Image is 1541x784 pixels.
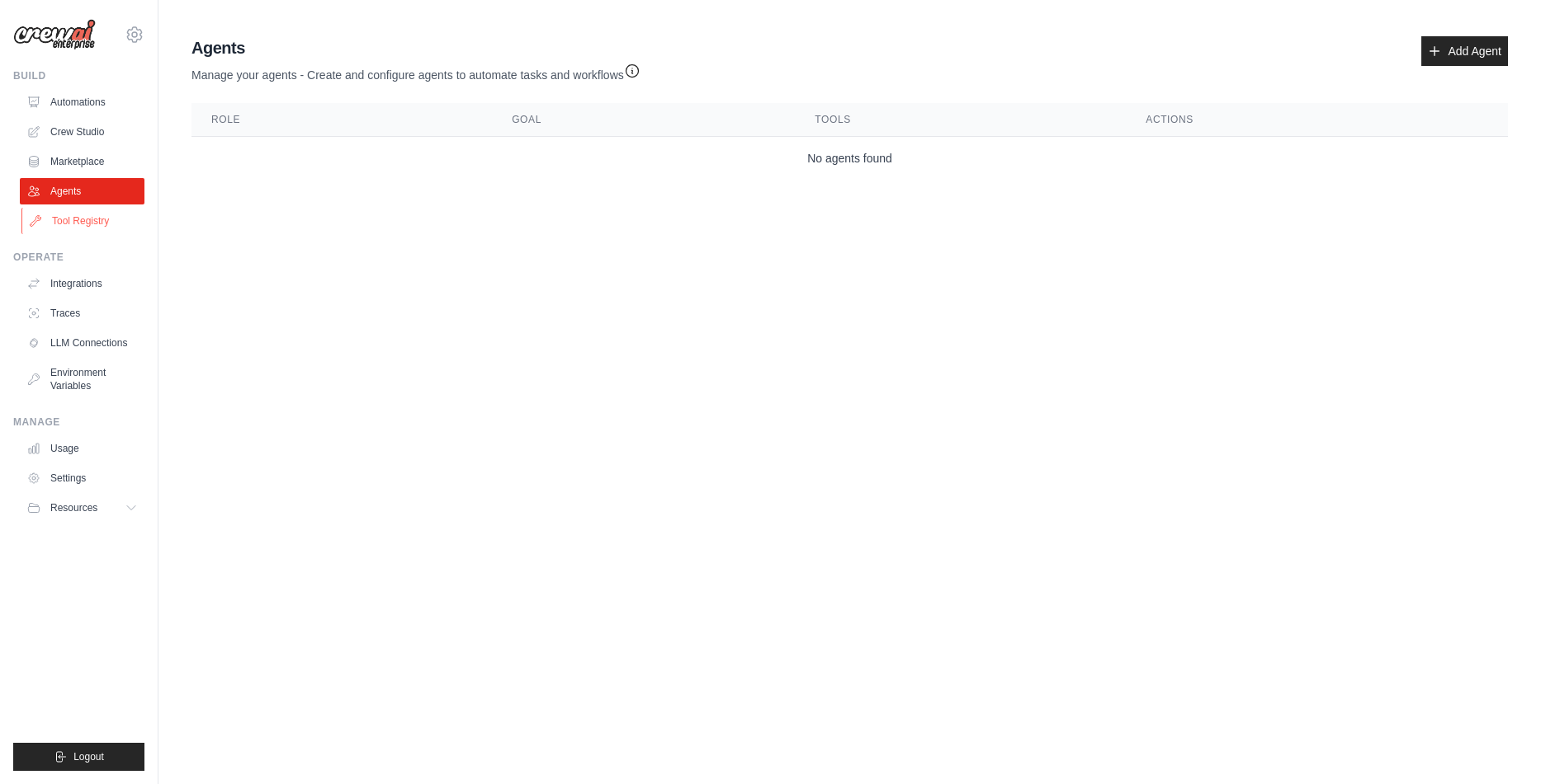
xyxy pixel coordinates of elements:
[20,465,144,491] a: Settings
[20,359,144,399] a: Environment Variables
[795,103,1126,137] th: Tools
[73,750,104,763] span: Logout
[191,137,1508,181] td: No agents found
[191,103,492,137] th: Role
[20,89,144,115] a: Automations
[50,501,97,514] span: Resources
[13,743,144,771] button: Logout
[20,270,144,297] a: Integrations
[191,59,641,83] p: Manage your agents - Create and configure agents to automate tasks and workflows
[20,148,144,175] a: Marketplace
[13,19,96,50] img: Logo
[20,435,144,462] a: Usage
[13,251,144,264] div: Operate
[21,208,146,234] a: Tool Registry
[1421,36,1508,66] a: Add Agent
[13,69,144,82] div: Build
[20,330,144,356] a: LLM Connections
[20,178,144,204] a: Agents
[191,36,641,59] h2: Agents
[1126,103,1508,137] th: Actions
[20,300,144,326] a: Traces
[20,495,144,521] button: Resources
[13,415,144,429] div: Manage
[492,103,795,137] th: Goal
[20,119,144,145] a: Crew Studio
